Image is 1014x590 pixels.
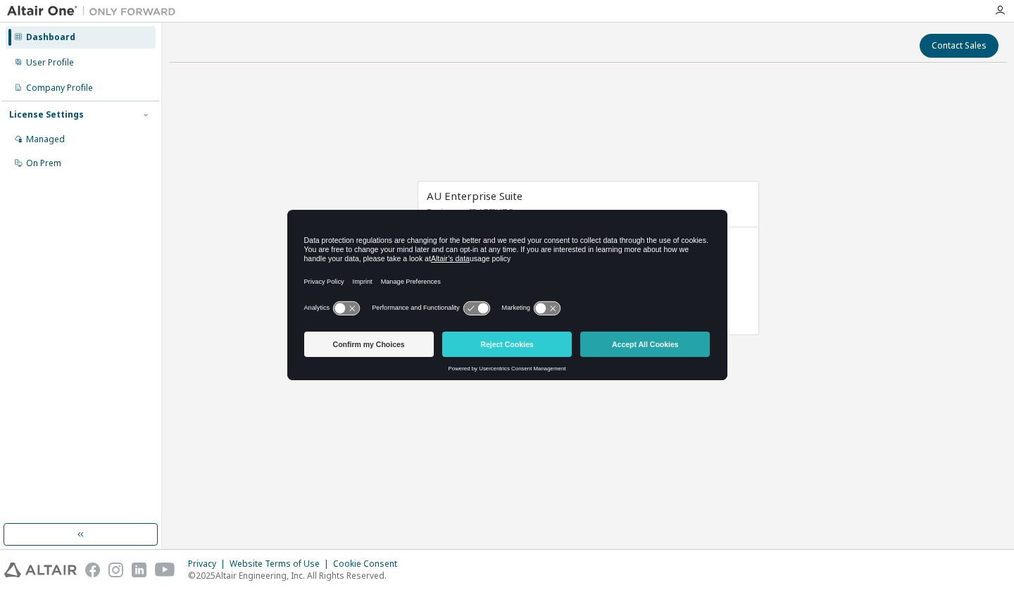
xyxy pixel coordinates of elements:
[7,4,183,18] img: Altair One
[108,563,123,577] img: instagram.svg
[26,57,74,68] div: User Profile
[427,189,522,203] span: AU Enterprise Suite
[188,558,230,570] div: Privacy
[26,158,61,169] div: On Prem
[9,109,84,120] div: License Settings
[427,206,746,218] p: Expires on [DATE] UTC
[26,82,93,94] div: Company Profile
[26,134,65,145] div: Managed
[230,558,333,570] div: Website Terms of Use
[85,563,100,577] img: facebook.svg
[26,32,75,43] div: Dashboard
[155,563,175,577] img: youtube.svg
[132,563,146,577] img: linkedin.svg
[4,563,77,577] img: altair_logo.svg
[920,34,999,58] button: Contact Sales
[188,570,406,582] p: © 2025 Altair Engineering, Inc. All Rights Reserved.
[333,558,406,570] div: Cookie Consent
